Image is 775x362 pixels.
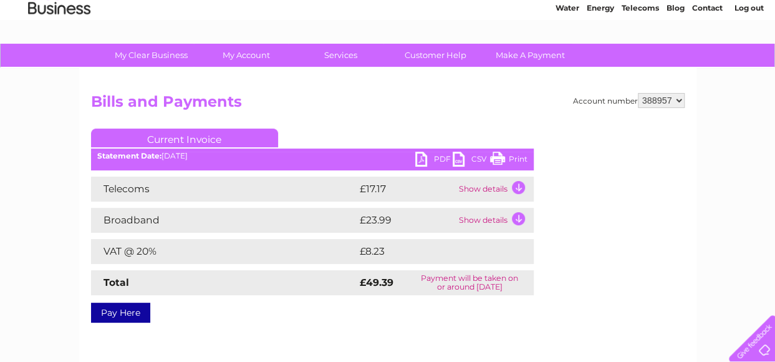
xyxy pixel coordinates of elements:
h2: Bills and Payments [91,93,685,117]
strong: £49.39 [360,276,393,288]
a: Pay Here [91,303,150,323]
div: Clear Business is a trading name of Verastar Limited (registered in [GEOGRAPHIC_DATA] No. 3667643... [94,7,683,61]
a: Water [556,53,579,62]
td: Broadband [91,208,357,233]
a: 0333 014 3131 [540,6,626,22]
div: Account number [573,93,685,108]
td: £8.23 [357,239,504,264]
td: Telecoms [91,177,357,202]
td: £23.99 [357,208,456,233]
a: Customer Help [384,44,487,67]
td: Payment will be taken on or around [DATE] [406,270,534,295]
a: My Clear Business [100,44,203,67]
a: My Account [195,44,297,67]
a: CSV [453,152,490,170]
a: Make A Payment [479,44,582,67]
td: Show details [456,208,534,233]
a: Contact [692,53,723,62]
td: VAT @ 20% [91,239,357,264]
td: Show details [456,177,534,202]
a: PDF [415,152,453,170]
img: logo.png [27,32,91,71]
a: Current Invoice [91,129,278,147]
a: Blog [667,53,685,62]
a: Telecoms [622,53,659,62]
a: Log out [734,53,763,62]
td: £17.17 [357,177,456,202]
a: Energy [587,53,614,62]
a: Services [289,44,392,67]
b: Statement Date: [97,151,161,160]
strong: Total [103,276,129,288]
a: Print [490,152,527,170]
div: [DATE] [91,152,534,160]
